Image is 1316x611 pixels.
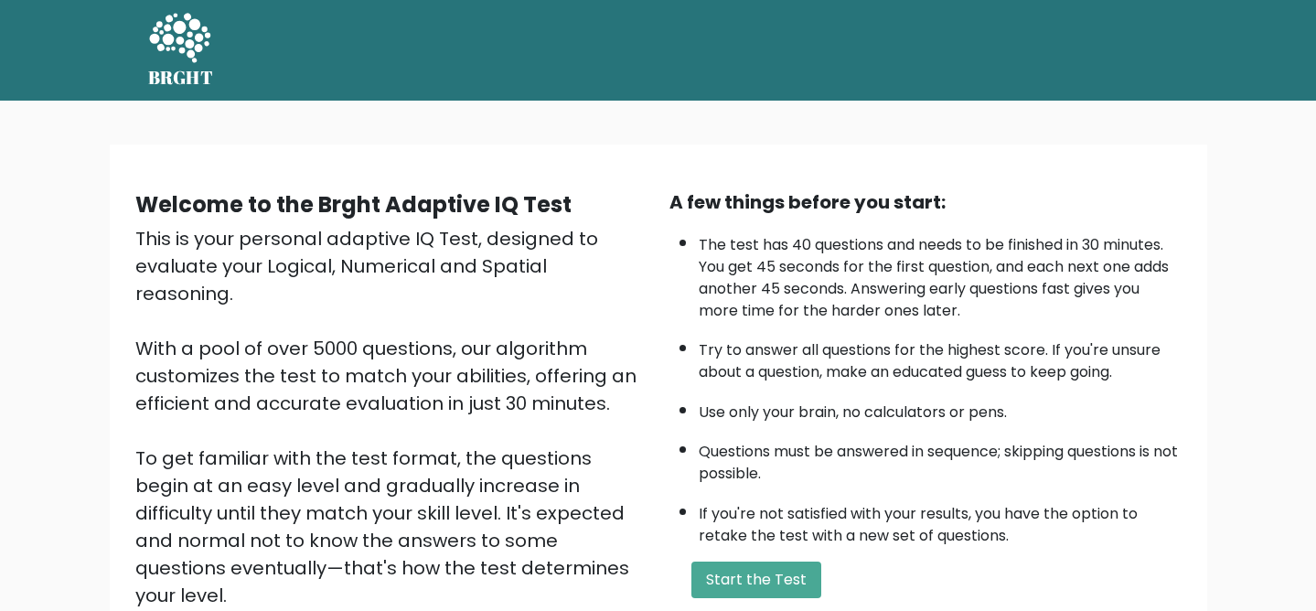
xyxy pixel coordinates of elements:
a: BRGHT [148,7,214,93]
li: The test has 40 questions and needs to be finished in 30 minutes. You get 45 seconds for the firs... [699,225,1182,322]
li: Use only your brain, no calculators or pens. [699,392,1182,423]
div: A few things before you start: [669,188,1182,216]
li: If you're not satisfied with your results, you have the option to retake the test with a new set ... [699,494,1182,547]
button: Start the Test [691,562,821,598]
li: Questions must be answered in sequence; skipping questions is not possible. [699,432,1182,485]
li: Try to answer all questions for the highest score. If you're unsure about a question, make an edu... [699,330,1182,383]
b: Welcome to the Brght Adaptive IQ Test [135,189,572,220]
h5: BRGHT [148,67,214,89]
